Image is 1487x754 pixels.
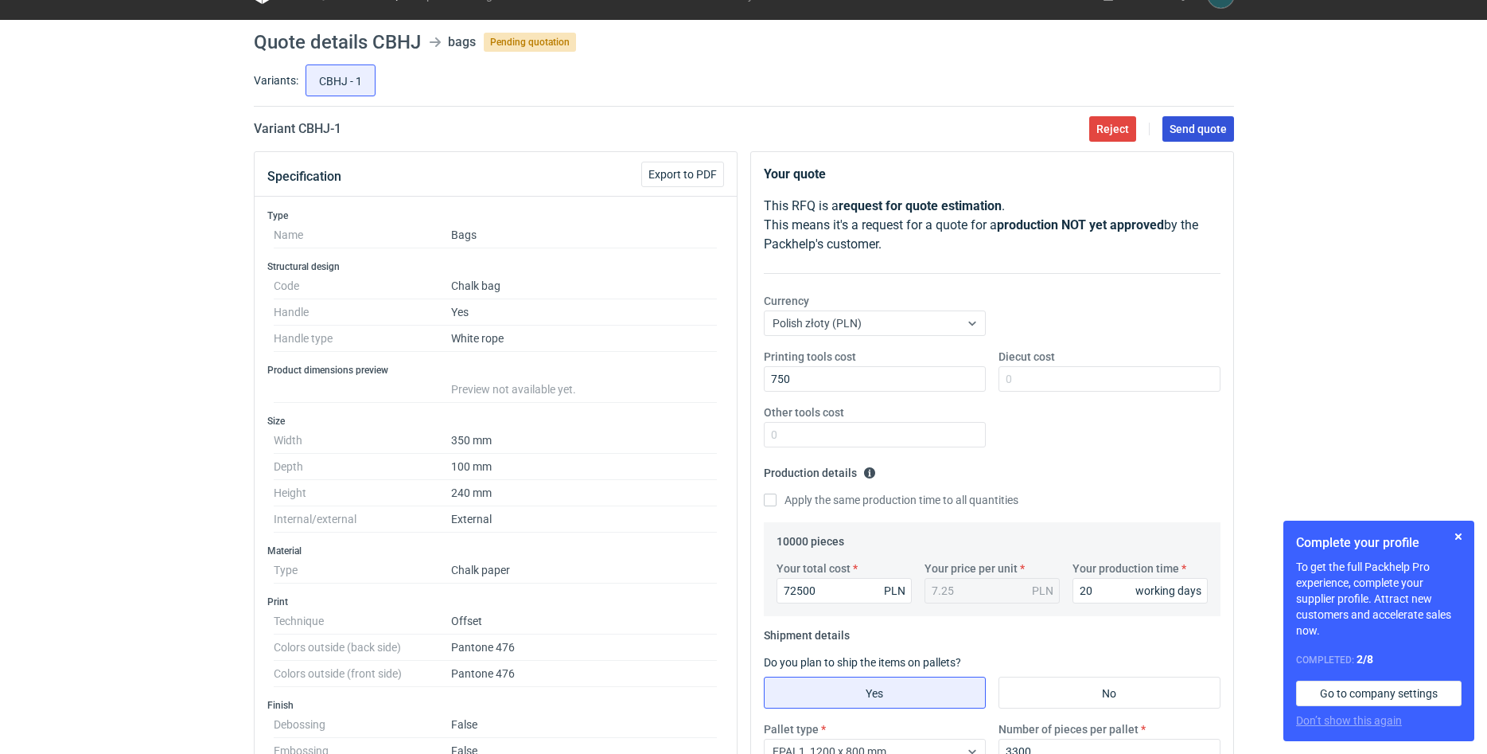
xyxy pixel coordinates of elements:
dt: Debossing [274,712,451,738]
h3: Product dimensions preview [267,364,724,377]
button: Reject [1089,116,1136,142]
dd: White rope [451,326,718,352]
span: Export to PDF [648,169,717,180]
input: 0 [777,578,912,604]
div: PLN [1032,583,1053,599]
strong: request for quote estimation [839,198,1002,213]
label: Yes [764,677,986,709]
label: Pallet type [764,721,819,737]
dd: Pantone 476 [451,661,718,687]
legend: 10000 pieces [777,529,844,548]
dd: 100 mm [451,454,718,480]
label: Printing tools cost [764,349,856,365]
strong: Your quote [764,166,826,182]
dd: 240 mm [451,480,718,506]
span: Send quote [1170,123,1227,135]
div: working days [1135,583,1201,599]
label: No [998,677,1220,709]
label: Diecut cost [998,349,1055,365]
label: Your production time [1072,561,1179,576]
label: Currency [764,293,809,309]
h2: Variant CBHJ - 1 [254,119,341,139]
label: Other tools cost [764,404,844,420]
h3: Finish [267,699,724,712]
h3: Print [267,596,724,608]
dt: Internal/external [274,506,451,533]
a: Go to company settings [1296,681,1462,706]
button: Specification [267,158,341,196]
label: CBHJ - 1 [306,64,376,96]
div: bags [448,33,476,52]
dt: Technique [274,608,451,635]
input: 0 [998,366,1220,392]
div: PLN [884,583,905,599]
p: This RFQ is a . This means it's a request for a quote for a by the Packhelp's customer. [764,197,1220,254]
button: Don’t show this again [1296,713,1402,729]
input: 0 [764,366,986,392]
span: Reject [1096,123,1129,135]
dt: Height [274,480,451,506]
dt: Type [274,557,451,584]
h3: Material [267,545,724,557]
span: Pending quotation [484,33,576,52]
dd: External [451,506,718,533]
label: Variants: [254,72,298,88]
legend: Shipment details [764,623,850,642]
label: Do you plan to ship the items on pallets? [764,656,961,669]
label: Number of pieces per pallet [998,721,1139,737]
strong: 2 / 8 [1357,653,1373,666]
p: To get the full Packhelp Pro experience, complete your supplier profile. Attract new customers an... [1296,559,1462,639]
button: Export to PDF [641,162,724,187]
legend: Production details [764,460,876,479]
h3: Size [267,415,724,428]
dt: Colors outside (back side) [274,635,451,661]
span: Polish złoty (PLN) [773,317,862,330]
dd: Pantone 476 [451,635,718,661]
button: Send quote [1162,116,1234,142]
h1: Quote details CBHJ [254,33,421,52]
button: Skip for now [1449,527,1468,546]
div: Completed: [1296,651,1462,668]
dd: 350 mm [451,428,718,454]
h3: Type [267,209,724,222]
dt: Colors outside (front side) [274,661,451,687]
label: Apply the same production time to all quantities [764,492,1018,508]
dd: Offset [451,608,718,635]
h3: Structural design [267,260,724,273]
dd: Bags [451,222,718,248]
label: Your price per unit [925,561,1018,576]
dd: Chalk bag [451,273,718,299]
dd: Yes [451,299,718,326]
dt: Handle [274,299,451,326]
span: Preview not available yet. [451,383,576,396]
dt: Name [274,222,451,248]
label: Your total cost [777,561,851,576]
h1: Complete your profile [1296,533,1462,553]
dd: False [451,712,718,738]
dt: Handle type [274,326,451,352]
dt: Code [274,273,451,299]
dd: Chalk paper [451,557,718,584]
dt: Width [274,428,451,454]
input: 0 [764,422,986,447]
input: 0 [1072,578,1208,604]
strong: production NOT yet approved [997,217,1164,232]
dt: Depth [274,454,451,480]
